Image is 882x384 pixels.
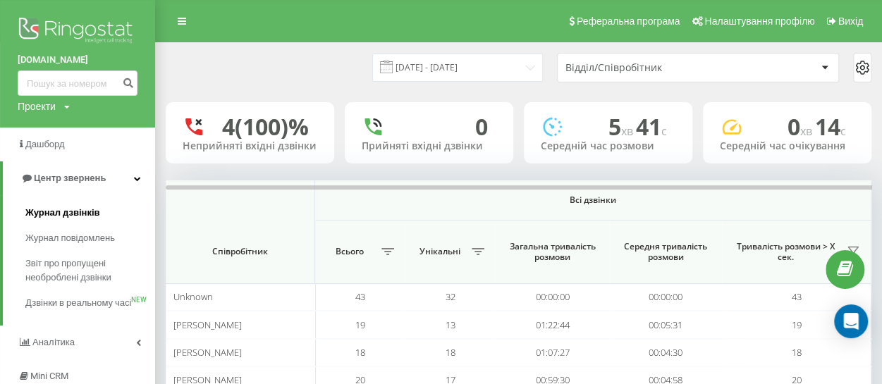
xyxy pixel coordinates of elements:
[621,241,710,263] span: Середня тривалість розмови
[621,123,636,139] span: хв
[609,339,722,366] td: 00:04:30
[18,14,137,49] img: Ringostat logo
[173,318,242,331] span: [PERSON_NAME]
[3,161,155,195] a: Центр звернень
[180,246,301,257] span: Співробітник
[25,231,115,245] span: Журнал повідомлень
[792,318,802,331] span: 19
[446,346,455,359] span: 18
[25,256,148,285] span: Звіт про пропущені необроблені дзвінки
[32,337,75,347] span: Аналiтика
[788,111,815,142] span: 0
[183,140,317,152] div: Неприйняті вхідні дзвінки
[173,290,213,303] span: Unknown
[704,16,814,27] span: Налаштування профілю
[792,290,802,303] span: 43
[609,283,722,311] td: 00:00:00
[508,241,596,263] span: Загальна тривалість розмови
[800,123,815,139] span: хв
[355,290,365,303] span: 43
[565,62,734,74] div: Відділ/Співробітник
[173,346,242,359] span: [PERSON_NAME]
[355,318,365,331] span: 19
[840,123,846,139] span: c
[18,99,56,113] div: Проекти
[412,246,467,257] span: Унікальні
[834,304,868,338] div: Open Intercom Messenger
[222,113,309,140] div: 4 (100)%
[25,139,65,149] span: Дашборд
[25,296,131,310] span: Дзвінки в реальному часі
[608,111,636,142] span: 5
[496,283,608,311] td: 00:00:00
[25,251,155,290] a: Звіт про пропущені необроблені дзвінки
[446,290,455,303] span: 32
[355,346,365,359] span: 18
[541,140,675,152] div: Середній час розмови
[349,194,836,206] span: Всі дзвінки
[661,123,667,139] span: c
[30,371,68,381] span: Mini CRM
[446,318,455,331] span: 13
[815,111,846,142] span: 14
[496,311,608,338] td: 01:22:44
[475,113,488,140] div: 0
[25,200,155,225] a: Журнал дзвінків
[18,53,137,67] a: [DOMAIN_NAME]
[25,290,155,316] a: Дзвінки в реальному часіNEW
[609,311,722,338] td: 00:05:31
[720,140,855,152] div: Середній час очікування
[34,173,106,183] span: Центр звернень
[636,111,667,142] span: 41
[25,225,155,251] a: Журнал повідомлень
[729,241,842,263] span: Тривалість розмови > Х сек.
[792,346,802,359] span: 18
[18,70,137,96] input: Пошук за номером
[496,339,608,366] td: 01:07:27
[838,16,863,27] span: Вихід
[322,246,377,257] span: Всього
[25,206,100,220] span: Журнал дзвінків
[362,140,496,152] div: Прийняті вхідні дзвінки
[577,16,680,27] span: Реферальна програма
